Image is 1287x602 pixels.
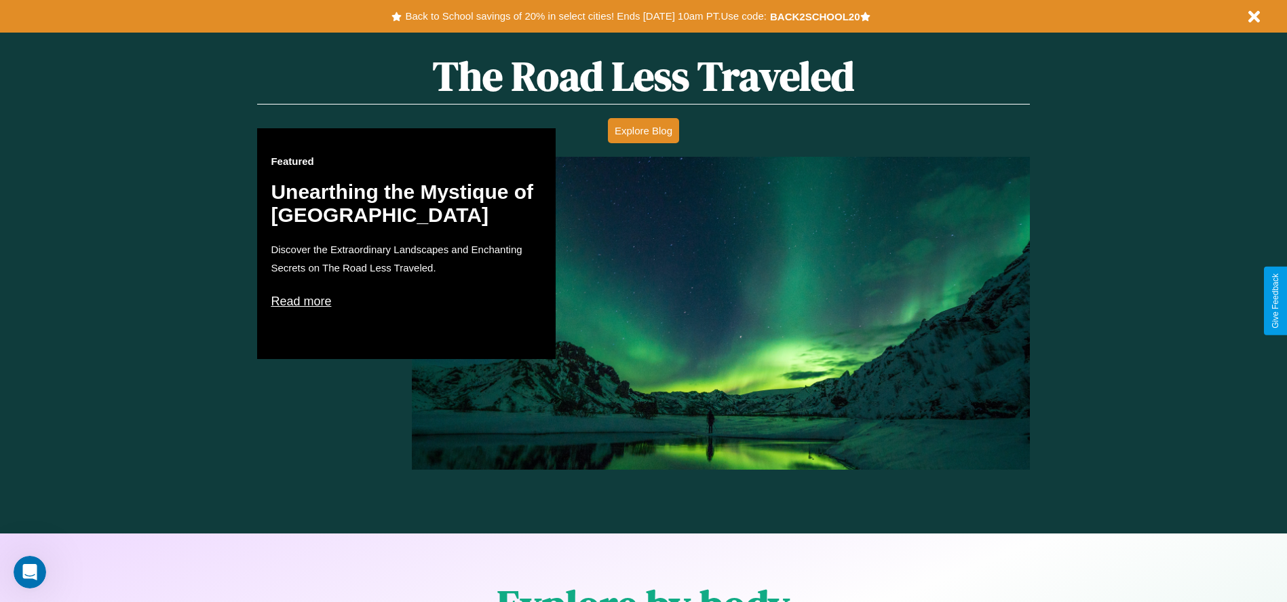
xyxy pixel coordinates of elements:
button: Back to School savings of 20% in select cities! Ends [DATE] 10am PT.Use code: [402,7,769,26]
b: BACK2SCHOOL20 [770,11,860,22]
iframe: Intercom live chat [14,556,46,588]
div: Give Feedback [1271,274,1280,328]
p: Read more [271,290,542,312]
h3: Featured [271,155,542,167]
h2: Unearthing the Mystique of [GEOGRAPHIC_DATA] [271,181,542,227]
button: Explore Blog [608,118,679,143]
h1: The Road Less Traveled [257,48,1029,105]
p: Discover the Extraordinary Landscapes and Enchanting Secrets on The Road Less Traveled. [271,240,542,277]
